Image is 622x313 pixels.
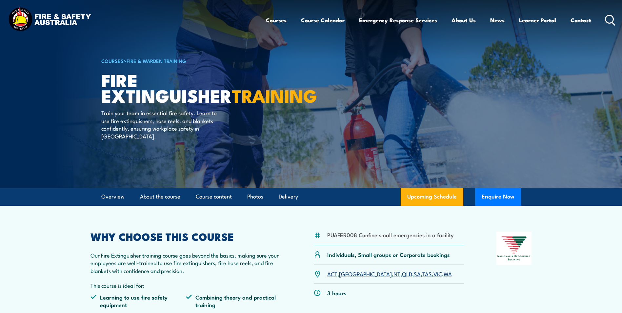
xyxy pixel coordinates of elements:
li: Learning to use fire safety equipment [90,293,186,309]
a: Contact [571,11,591,29]
h6: > [101,57,263,65]
li: PUAFER008 Confine small emergencies in a facility [327,231,454,239]
a: Course content [196,188,232,205]
a: News [490,11,505,29]
p: This course is ideal for: [90,282,282,289]
a: QLD [402,270,412,278]
a: TAS [422,270,432,278]
a: Learner Portal [519,11,556,29]
a: [GEOGRAPHIC_DATA] [339,270,392,278]
h2: WHY CHOOSE THIS COURSE [90,232,282,241]
p: 3 hours [327,289,347,297]
a: Fire & Warden Training [127,57,186,64]
p: Our Fire Extinguisher training course goes beyond the basics, making sure your employees are well... [90,251,282,274]
a: About the course [140,188,180,205]
h1: Fire Extinguisher [101,72,263,103]
p: Individuals, Small groups or Corporate bookings [327,251,450,258]
strong: TRAINING [232,81,317,109]
a: Overview [101,188,125,205]
p: , , , , , , , [327,270,452,278]
a: VIC [433,270,442,278]
li: Combining theory and practical training [186,293,282,309]
a: SA [414,270,421,278]
a: Delivery [279,188,298,205]
p: Train your team in essential fire safety. Learn to use fire extinguishers, hose reels, and blanke... [101,109,221,140]
img: Nationally Recognised Training logo. [496,232,532,265]
button: Enquire Now [475,188,521,206]
a: About Us [451,11,476,29]
a: NT [393,270,400,278]
a: Photos [247,188,263,205]
a: WA [444,270,452,278]
a: Course Calendar [301,11,345,29]
a: Upcoming Schedule [401,188,463,206]
a: Courses [266,11,287,29]
a: COURSES [101,57,124,64]
a: ACT [327,270,337,278]
a: Emergency Response Services [359,11,437,29]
